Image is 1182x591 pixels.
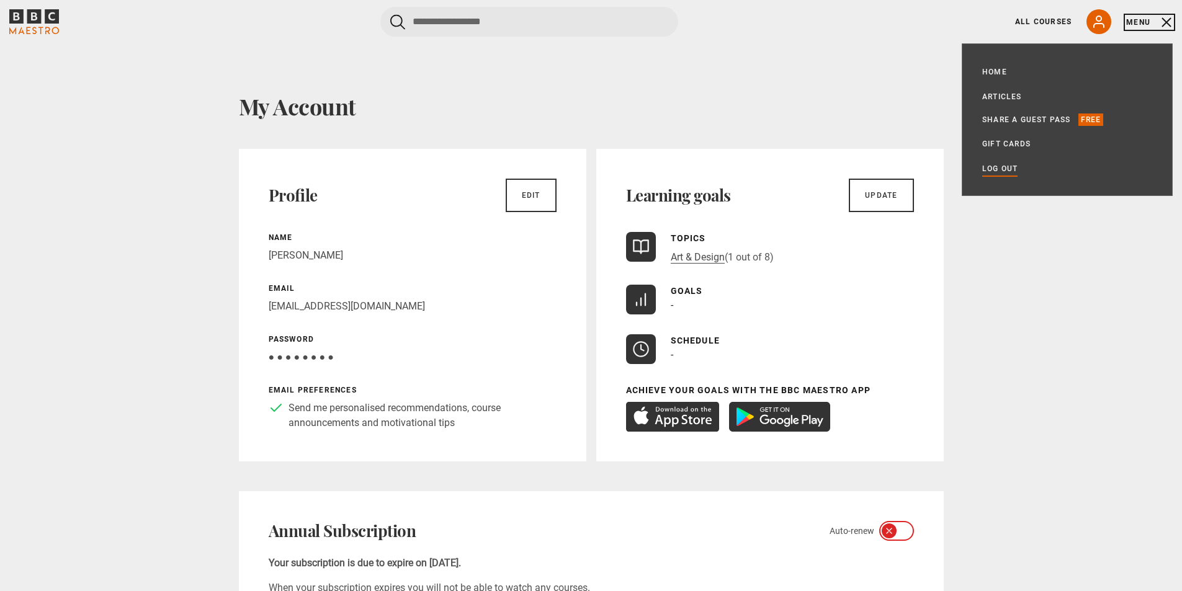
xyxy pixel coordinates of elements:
p: Email [269,283,557,294]
p: Name [269,232,557,243]
a: All Courses [1015,16,1072,27]
h2: Learning goals [626,185,731,205]
p: Email preferences [269,384,557,396]
svg: BBC Maestro [9,9,59,34]
a: Share a guest pass [982,113,1071,126]
a: Articles [982,91,1022,103]
span: - [671,299,673,311]
p: [EMAIL_ADDRESS][DOMAIN_NAME] [269,299,557,314]
button: Submit the search query [390,14,405,30]
p: Goals [671,285,703,298]
a: Home [982,66,1007,78]
p: Send me personalised recommendations, course announcements and motivational tips [289,401,557,430]
a: Edit [506,179,557,212]
h2: Profile [269,185,318,205]
p: [PERSON_NAME] [269,248,557,263]
p: Free [1078,113,1104,126]
b: Your subscription is due to expire on [DATE]. [269,557,461,569]
p: Topics [671,232,774,245]
input: Search [380,7,678,37]
h1: My Account [239,93,944,119]
p: (1 out of 8) [671,250,774,265]
a: Update [849,179,913,212]
h2: Annual Subscription [269,521,416,541]
span: ● ● ● ● ● ● ● ● [269,351,334,363]
a: Log out [982,162,1018,175]
p: Password [269,334,557,345]
span: Auto-renew [830,525,874,538]
span: - [671,349,673,360]
p: Schedule [671,334,720,347]
a: Art & Design [671,251,725,264]
a: Gift Cards [982,138,1031,150]
p: Achieve your goals with the BBC Maestro App [626,384,914,397]
button: Toggle navigation [1126,16,1173,29]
